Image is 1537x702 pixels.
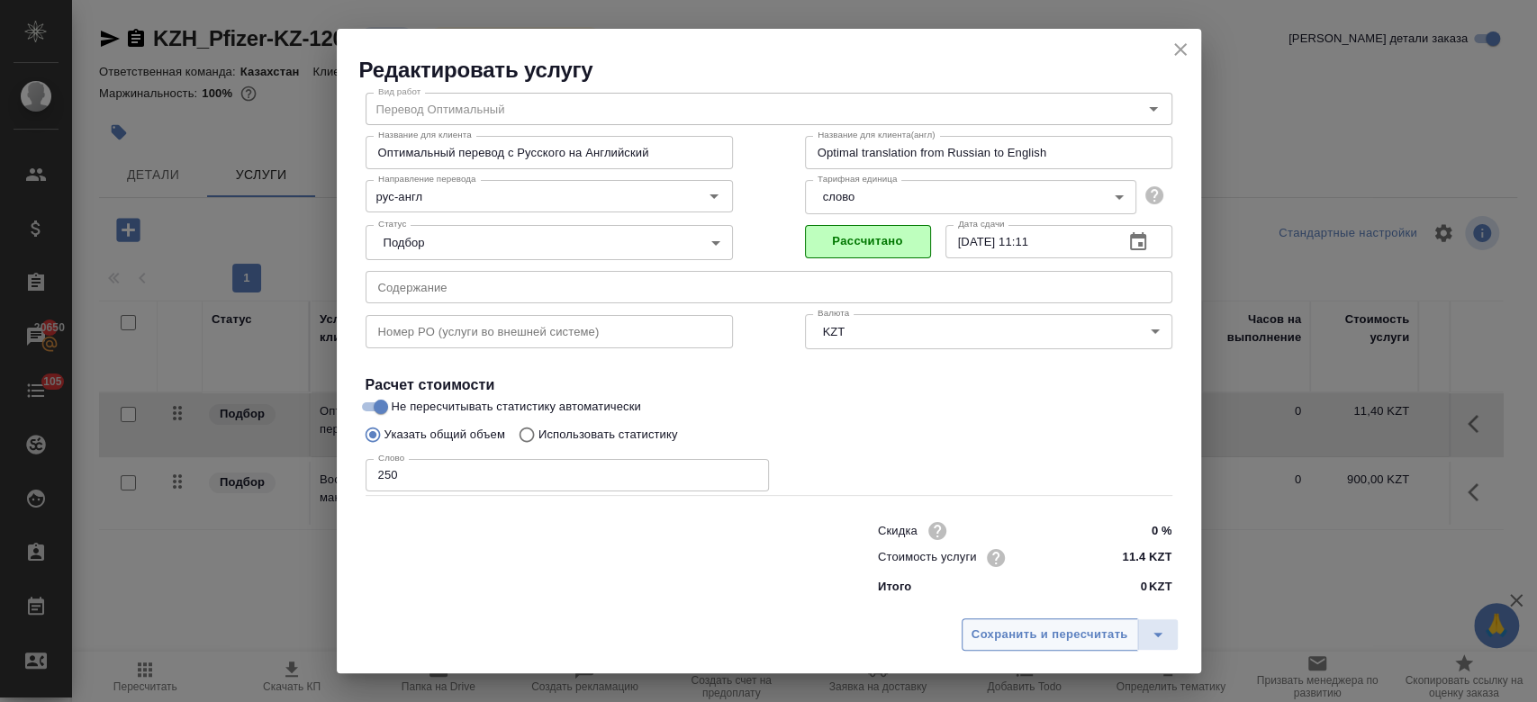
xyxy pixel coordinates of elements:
p: Скидка [878,522,918,540]
p: Стоимость услуги [878,548,977,566]
p: Указать общий объем [384,426,505,444]
p: KZT [1149,578,1172,596]
input: ✎ Введи что-нибудь [1104,517,1171,544]
div: split button [962,618,1179,651]
button: Open [701,184,727,209]
button: Подбор [378,235,430,250]
input: ✎ Введи что-нибудь [1104,544,1171,571]
h4: Расчет стоимости [366,374,1172,396]
button: KZT [818,324,851,339]
p: Итого [878,578,911,596]
div: слово [805,180,1136,214]
p: Использовать статистику [538,426,678,444]
div: KZT [805,314,1172,348]
span: Сохранить и пересчитать [972,625,1128,645]
div: Подбор [366,225,733,259]
button: Рассчитано [805,225,931,258]
span: Не пересчитывать статистику автоматически [392,398,641,416]
h2: Редактировать услугу [359,56,1201,85]
button: close [1167,36,1194,63]
p: 0 [1140,578,1146,596]
span: Рассчитано [815,231,921,252]
button: слово [818,189,860,204]
button: Сохранить и пересчитать [962,618,1138,651]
